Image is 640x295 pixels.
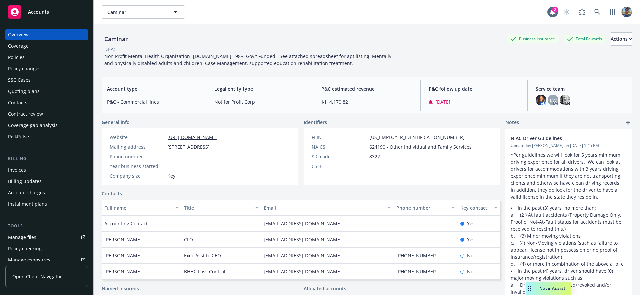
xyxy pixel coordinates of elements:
[5,109,88,119] a: Contract review
[369,153,380,160] span: 8322
[550,97,557,104] span: LW
[167,172,175,179] span: Key
[507,35,558,43] div: Business Insurance
[8,109,43,119] div: Contract review
[110,143,165,150] div: Mailing address
[28,9,49,15] span: Accounts
[8,165,26,175] div: Invoices
[104,46,117,53] div: DBA: -
[5,223,88,229] div: Tools
[460,204,490,211] div: Key contact
[110,134,165,141] div: Website
[8,255,50,265] div: Manage exposures
[564,35,605,43] div: Total Rewards
[8,243,42,254] div: Policy checking
[8,232,36,243] div: Manage files
[511,151,627,200] p: *Per guidelines we will look for 5 years minimum driving experience for all drivers. We can look ...
[110,163,165,170] div: Year business started
[5,176,88,187] a: Billing updates
[110,172,165,179] div: Company size
[5,75,88,85] a: SSC Cases
[104,252,142,259] span: [PERSON_NAME]
[575,5,589,19] a: Report a Bug
[505,119,519,127] span: Notes
[369,163,371,170] span: -
[5,29,88,40] a: Overview
[214,85,305,92] span: Legal entity type
[104,53,393,66] span: Non Profit Mental Health Organization- [DOMAIN_NAME]. 98% Gov't Funded- See attached spreadsheet ...
[104,268,142,275] span: [PERSON_NAME]
[167,143,210,150] span: [STREET_ADDRESS]
[8,86,40,97] div: Quoting plans
[560,5,573,19] a: Start snowing
[264,268,347,275] a: [EMAIL_ADDRESS][DOMAIN_NAME]
[312,153,367,160] div: SIC code
[5,165,88,175] a: Invoices
[511,143,627,149] span: Updated by [PERSON_NAME] on [DATE] 1:45 PM
[369,134,465,141] span: [US_EMPLOYER_IDENTIFICATION_NUMBER]
[184,236,193,243] span: CFO
[5,155,88,162] div: Billing
[312,143,367,150] div: NAICS
[396,236,403,243] a: -
[536,85,627,92] span: Service team
[8,75,31,85] div: SSC Cases
[8,63,41,74] div: Policy changes
[264,220,347,227] a: [EMAIL_ADDRESS][DOMAIN_NAME]
[511,135,609,142] span: NIAC Driver Guidelines
[8,199,47,209] div: Installment plans
[396,204,447,211] div: Phone number
[5,86,88,97] a: Quoting plans
[321,85,412,92] span: P&C estimated revenue
[526,282,571,295] button: Nova Assist
[102,35,130,43] div: Caminar
[107,85,198,92] span: Account type
[264,204,384,211] div: Email
[5,187,88,198] a: Account charges
[8,176,42,187] div: Billing updates
[552,7,558,13] div: 2
[560,95,570,105] img: photo
[304,119,327,126] span: Identifiers
[539,285,566,291] span: Nova Assist
[304,285,346,292] a: Affiliated accounts
[181,200,261,216] button: Title
[536,95,546,105] img: photo
[467,236,475,243] span: Yes
[526,282,534,295] div: Drag to move
[104,204,171,211] div: Full name
[321,98,412,105] span: $114,170.82
[396,252,443,259] a: [PHONE_NUMBER]
[184,220,186,227] span: -
[369,143,472,150] span: 624190 - Other Individual and Family Services
[467,220,475,227] span: Yes
[107,9,165,16] span: Caminar
[214,98,305,105] span: Not for Profit Corp
[8,120,58,131] div: Coverage gap analysis
[8,52,25,63] div: Policies
[591,5,604,19] a: Search
[261,200,394,216] button: Email
[5,120,88,131] a: Coverage gap analysis
[621,7,632,17] img: photo
[312,134,367,141] div: FEIN
[110,153,165,160] div: Phone number
[264,252,347,259] a: [EMAIL_ADDRESS][DOMAIN_NAME]
[184,268,225,275] span: BHHC Loss Control
[107,98,198,105] span: P&C - Commercial lines
[102,119,130,126] span: General info
[102,200,181,216] button: Full name
[435,98,450,105] span: [DATE]
[12,273,62,280] span: Open Client Navigator
[5,97,88,108] a: Contacts
[167,134,218,140] a: [URL][DOMAIN_NAME]
[611,33,632,45] div: Actions
[467,252,473,259] span: No
[5,255,88,265] span: Manage exposures
[611,32,632,46] button: Actions
[264,236,347,243] a: [EMAIL_ADDRESS][DOMAIN_NAME]
[467,268,473,275] span: No
[104,236,142,243] span: [PERSON_NAME]
[5,52,88,63] a: Policies
[5,199,88,209] a: Installment plans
